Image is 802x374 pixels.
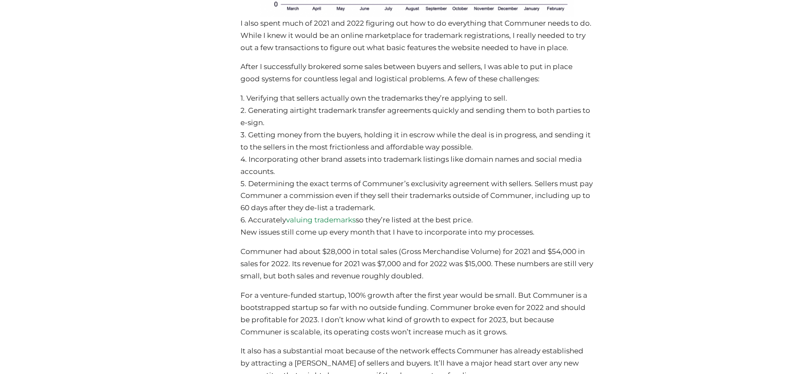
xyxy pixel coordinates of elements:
[240,61,593,85] p: After I successfully brokered some sales between buyers and sellers, I was able to put in place g...
[84,49,91,56] img: tab_keywords_by_traffic_grey.svg
[240,289,593,338] p: For a venture-funded startup, 100% growth after the first year would be small. But Communer is a ...
[32,50,76,55] div: Domain Overview
[240,246,593,282] p: Communer had about $28,000 in total sales (Gross Merchandise Volume) for 2021 and $54,000 in sale...
[23,49,30,56] img: tab_domain_overview_orange.svg
[286,216,356,224] a: valuing trademarks
[24,13,41,20] div: v 4.0.25
[14,22,20,29] img: website_grey.svg
[22,22,93,29] div: Domain: [DOMAIN_NAME]
[240,178,593,214] li: 5. Determining the exact terms of Communer’s exclusivity agreement with sellers. Sellers must pay...
[240,92,593,104] li: 1. Verifying that sellers actually own the trademarks they’re applying to sell.
[240,17,593,54] p: I also spent much of 2021 and 2022 figuring out how to do everything that Communer needs to do. W...
[240,153,593,178] li: 4. Incorporating other brand assets into trademark listings like domain names and social media ac...
[14,13,20,20] img: logo_orange.svg
[240,129,593,153] li: 3. Getting money from the buyers, holding it in escrow while the deal is in progress, and sending...
[240,214,593,226] li: 6. Accurately so they’re listed at the best price.
[240,104,593,129] li: 2. Generating airtight trademark transfer agreements quickly and sending them to both parties to ...
[93,50,142,55] div: Keywords by Traffic
[240,226,593,238] p: New issues still come up every month that I have to incorporate into my processes.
